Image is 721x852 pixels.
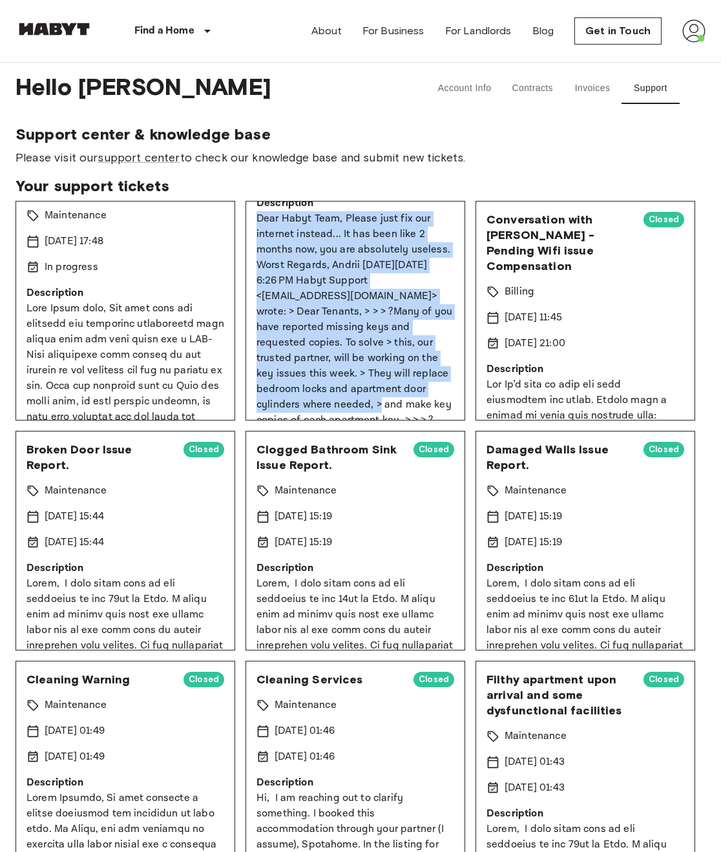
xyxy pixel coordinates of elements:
[16,149,705,166] span: Please visit our to check our knowledge base and submit new tickets.
[275,749,335,765] p: [DATE] 01:46
[256,775,454,791] p: Description
[486,442,633,473] span: Damaged Walls Issue Report.
[26,775,224,791] p: Description
[275,723,335,739] p: [DATE] 01:46
[16,176,705,196] span: Your support tickets
[505,535,562,550] p: [DATE] 15:19
[256,442,403,473] span: Clogged Bathroom Sink Issue Report.
[275,535,332,550] p: [DATE] 15:19
[311,23,342,39] a: About
[183,443,224,456] span: Closed
[16,125,705,144] span: Support center & knowledge base
[275,483,337,499] p: Maintenance
[622,73,680,104] button: Support
[45,509,104,525] p: [DATE] 15:44
[532,23,554,39] a: Blog
[486,806,684,822] p: Description
[505,509,562,525] p: [DATE] 15:19
[275,509,332,525] p: [DATE] 15:19
[16,23,93,36] img: Habyt
[16,73,392,104] span: Hello [PERSON_NAME]
[486,672,633,718] span: Filthy apartment upon arrival and some dysfunctional facilities
[98,151,180,165] a: support center
[45,208,107,223] p: Maintenance
[413,673,454,686] span: Closed
[45,749,105,765] p: [DATE] 01:49
[505,284,534,300] p: Billing
[643,443,684,456] span: Closed
[445,23,512,39] a: For Landlords
[256,672,403,687] span: Cleaning Services
[26,286,224,301] p: Description
[505,483,567,499] p: Maintenance
[413,443,454,456] span: Closed
[643,213,684,226] span: Closed
[26,672,173,687] span: Cleaning Warning
[26,442,173,473] span: Broken Door Issue Report.
[486,561,684,576] p: Description
[45,483,107,499] p: Maintenance
[682,19,705,43] img: avatar
[45,723,105,739] p: [DATE] 01:49
[183,673,224,686] span: Closed
[486,212,633,274] span: Conversation with [PERSON_NAME] - Pending Wifi issue Compensation
[563,73,622,104] button: Invoices
[643,673,684,686] span: Closed
[505,336,565,351] p: [DATE] 21:00
[256,561,454,576] p: Description
[256,211,454,568] p: Dear Habyt Team, Please just fix our internet instead... It has been like 2 months now, you are a...
[45,535,104,550] p: [DATE] 15:44
[134,23,194,39] p: Find a Home
[26,561,224,576] p: Description
[574,17,662,45] a: Get in Touch
[505,754,565,770] p: [DATE] 01:43
[501,73,563,104] button: Contracts
[505,780,565,796] p: [DATE] 01:43
[505,729,567,744] p: Maintenance
[362,23,424,39] a: For Business
[505,310,562,326] p: [DATE] 11:45
[45,234,103,249] p: [DATE] 17:48
[45,698,107,713] p: Maintenance
[45,260,98,275] p: In progress
[256,196,454,211] p: Description
[275,698,337,713] p: Maintenance
[486,362,684,377] p: Description
[428,73,502,104] button: Account Info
